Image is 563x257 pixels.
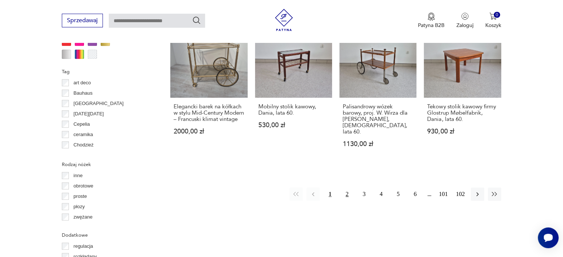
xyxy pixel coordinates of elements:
[339,21,416,162] a: Palisandrowy wózek barowy, proj. W. Wirza dla Wilhelma Renza, Niemcy, lata 60.Palisandrowy wózek ...
[74,110,104,118] p: [DATE][DATE]
[74,213,93,221] p: zwężane
[456,13,473,29] button: Zaloguj
[74,182,93,190] p: obrotowe
[343,104,413,135] h3: Palisandrowy wózek barowy, proj. W. Wirza dla [PERSON_NAME], [DEMOGRAPHIC_DATA], lata 60.
[409,187,422,201] button: 6
[74,172,83,180] p: inne
[74,192,87,200] p: proste
[74,89,93,97] p: Bauhaus
[341,187,354,201] button: 2
[74,79,91,87] p: art deco
[485,13,501,29] button: 0Koszyk
[62,160,153,169] p: Rodzaj nóżek
[418,13,445,29] button: Patyna B2B
[418,22,445,29] p: Patyna B2B
[74,120,90,128] p: Cepelia
[174,104,244,122] h3: Elegancki barek na kółkach w stylu Mid-Century Modern – Francuski klimat vintage
[375,187,388,201] button: 4
[170,21,247,162] a: Elegancki barek na kółkach w stylu Mid-Century Modern – Francuski klimat vintageElegancki barek n...
[494,12,500,18] div: 0
[427,104,497,122] h3: Tekowy stolik kawowy firmy Glostrup Møbelfabrik, Dania, lata 60.
[74,141,94,149] p: Chodzież
[258,122,329,128] p: 530,00 zł
[74,131,93,139] p: ceramika
[427,128,497,135] p: 930,00 zł
[358,187,371,201] button: 3
[258,104,329,116] h3: Mobilny stolik kawowy, Dania, lata 60.
[62,18,103,24] a: Sprzedawaj
[454,187,467,201] button: 102
[74,99,124,108] p: [GEOGRAPHIC_DATA]
[418,13,445,29] a: Ikona medaluPatyna B2B
[74,151,92,159] p: Ćmielów
[489,13,497,20] img: Ikona koszyka
[424,21,501,162] a: Tekowy stolik kawowy firmy Glostrup Møbelfabrik, Dania, lata 60.Tekowy stolik kawowy firmy Glostr...
[174,128,244,135] p: 2000,00 zł
[437,187,450,201] button: 101
[485,22,501,29] p: Koszyk
[255,21,332,162] a: Mobilny stolik kawowy, Dania, lata 60.Mobilny stolik kawowy, Dania, lata 60.530,00 zł
[62,14,103,27] button: Sprzedawaj
[343,141,413,147] p: 1130,00 zł
[62,68,153,76] p: Tag
[392,187,405,201] button: 5
[74,203,85,211] p: płozy
[192,16,201,25] button: Szukaj
[324,187,337,201] button: 1
[538,227,559,248] iframe: Smartsupp widget button
[273,9,295,31] img: Patyna - sklep z meblami i dekoracjami vintage
[428,13,435,21] img: Ikona medalu
[456,22,473,29] p: Zaloguj
[74,242,93,250] p: regulacja
[62,231,153,239] p: Dodatkowe
[461,13,469,20] img: Ikonka użytkownika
